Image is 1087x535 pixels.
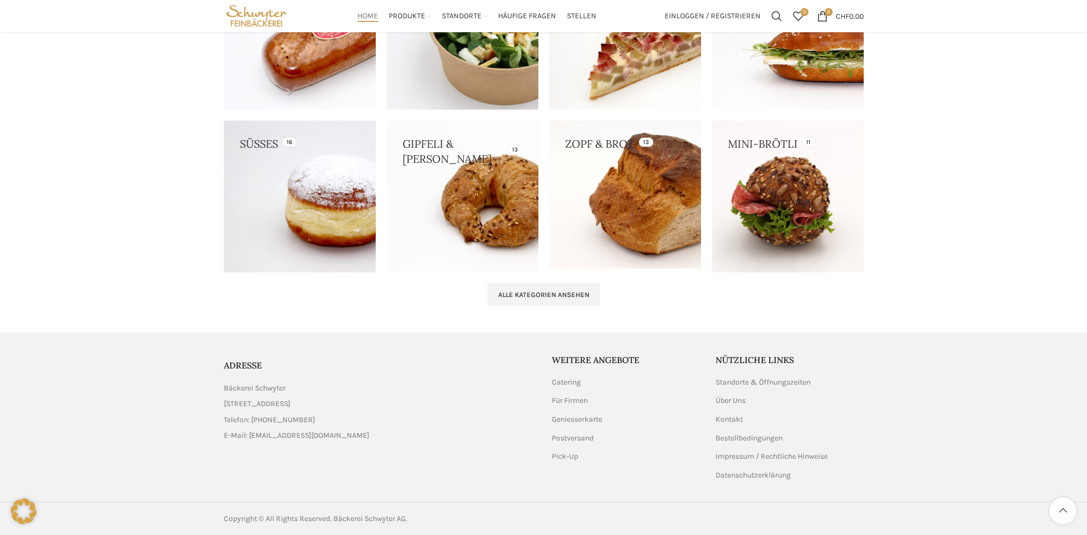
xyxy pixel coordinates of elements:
[552,377,582,388] a: Catering
[552,395,589,406] a: Für Firmen
[665,12,761,20] span: Einloggen / Registrieren
[716,433,784,444] a: Bestellbedingungen
[224,414,536,426] a: List item link
[716,470,792,481] a: Datenschutzerklärung
[224,430,369,442] span: E-Mail: [EMAIL_ADDRESS][DOMAIN_NAME]
[825,8,833,16] span: 0
[659,5,766,27] a: Einloggen / Registrieren
[442,11,482,21] span: Standorte
[716,354,864,366] h5: Nützliche Links
[498,11,556,21] span: Häufige Fragen
[224,398,290,410] span: [STREET_ADDRESS]
[766,5,787,27] a: Suchen
[800,8,808,16] span: 0
[716,377,812,388] a: Standorte & Öffnungszeiten
[498,291,589,299] span: Alle Kategorien ansehen
[224,382,286,394] span: Bäckerei Schwyter
[224,360,262,371] span: ADRESSE
[358,5,378,27] a: Home
[498,5,556,27] a: Häufige Fragen
[1049,497,1076,524] a: Scroll to top button
[812,5,869,27] a: 0 CHF0.00
[552,451,579,462] a: Pick-Up
[389,11,425,21] span: Produkte
[567,5,596,27] a: Stellen
[552,414,603,425] a: Geniesserkarte
[836,11,849,20] span: CHF
[567,11,596,21] span: Stellen
[442,5,487,27] a: Standorte
[552,433,595,444] a: Postversand
[552,354,700,366] h5: Weitere Angebote
[487,283,600,306] a: Alle Kategorien ansehen
[716,451,829,462] a: Impressum / Rechtliche Hinweise
[224,11,290,20] a: Site logo
[295,5,659,27] div: Main navigation
[787,5,809,27] a: 0
[389,5,431,27] a: Produkte
[716,414,744,425] a: Kontakt
[716,395,747,406] a: Über Uns
[787,5,809,27] div: Meine Wunschliste
[836,11,864,20] bdi: 0.00
[358,11,378,21] span: Home
[224,513,538,525] div: Copyright © All Rights Reserved. Bäckerei Schwyter AG.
